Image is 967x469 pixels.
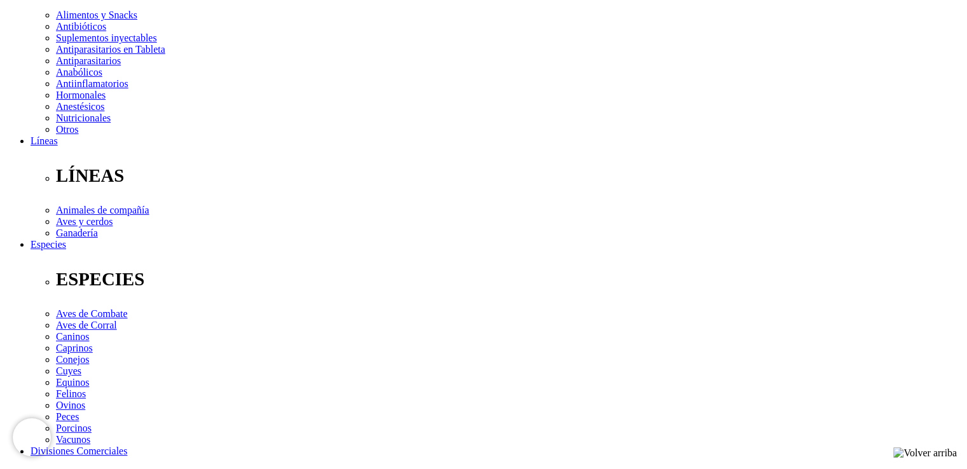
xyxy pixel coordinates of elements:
a: Felinos [56,388,86,399]
a: Peces [56,411,79,422]
a: Otros [56,124,79,135]
a: Especies [31,239,66,250]
a: Antiparasitarios [56,55,121,66]
p: ESPECIES [56,269,962,290]
a: Alimentos y Snacks [56,10,137,20]
a: Caninos [56,331,89,342]
a: Aves de Combate [56,308,128,319]
a: Cuyes [56,365,81,376]
p: LÍNEAS [56,165,962,186]
a: Aves de Corral [56,320,117,330]
a: Suplementos inyectables [56,32,157,43]
a: Nutricionales [56,112,111,123]
a: Antibióticos [56,21,106,32]
a: Porcinos [56,423,92,433]
a: Ganadería [56,228,98,238]
iframe: Brevo live chat [13,418,51,456]
a: Caprinos [56,343,93,353]
a: Hormonales [56,90,106,100]
a: Líneas [31,135,58,146]
a: Equinos [56,377,89,388]
a: Antiinflamatorios [56,78,128,89]
a: Vacunos [56,434,90,445]
a: Animales de compañía [56,205,149,215]
a: Antiparasitarios en Tableta [56,44,165,55]
a: Aves y cerdos [56,216,113,227]
a: Conejos [56,354,89,365]
img: Volver arriba [893,447,957,459]
a: Anabólicos [56,67,102,78]
a: Ovinos [56,400,85,411]
a: Divisiones Comerciales [31,445,127,456]
a: Anestésicos [56,101,104,112]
